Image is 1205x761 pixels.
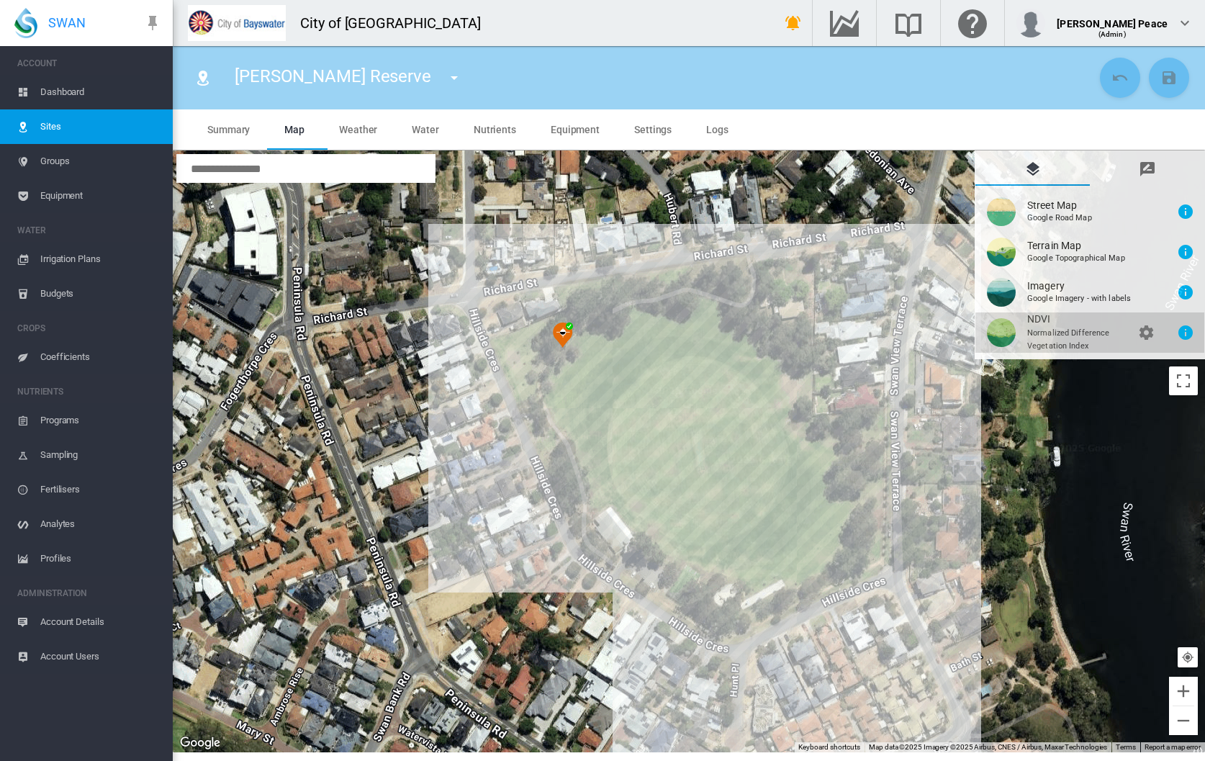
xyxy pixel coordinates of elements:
[17,219,161,242] span: WATER
[1111,69,1129,86] md-icon: icon-undo
[188,5,286,41] img: 2Q==
[975,151,1090,186] md-tab-item: Map Layer Control
[975,312,1204,353] button: NDVI Normalized Difference Vegetation Index Layer settings Layer information
[1057,11,1168,25] div: [PERSON_NAME] Peace
[1149,58,1189,98] button: Save Changes
[1171,238,1200,266] button: Layer information
[1100,58,1140,98] button: Cancel Changes
[955,14,990,32] md-icon: Click here for help
[1171,278,1200,307] button: Layer information
[207,124,250,135] span: Summary
[48,14,86,32] span: SWAN
[40,179,161,213] span: Equipment
[235,66,431,86] span: [PERSON_NAME] Reserve
[176,734,224,752] a: Open this area in Google Maps (opens a new window)
[779,9,808,37] button: icon-bell-ring
[40,472,161,507] span: Fertilisers
[1024,161,1042,178] md-icon: icon-layers
[17,582,161,605] span: ADMINISTRATION
[440,63,469,92] button: icon-menu-down
[40,541,161,576] span: Profiles
[869,743,1107,751] span: Map data ©2025 Imagery ©2025 Airbus, CNES / Airbus, Maxar Technologies
[189,63,217,92] button: Click to go to list of Sites
[300,13,494,33] div: City of [GEOGRAPHIC_DATA]
[1176,14,1193,32] md-icon: icon-chevron-down
[798,742,860,752] button: Keyboard shortcuts
[176,734,224,752] img: Google
[1098,30,1127,38] span: (Admin)
[827,14,862,32] md-icon: Go to the Data Hub
[40,639,161,674] span: Account Users
[1169,677,1198,706] button: Zoom in
[706,124,728,135] span: Logs
[1016,9,1045,37] img: profile.jpg
[975,192,1204,232] button: Street Map Google Road Map Layer information
[17,52,161,75] span: ACCOUNT
[975,232,1204,272] button: Terrain Map Google Topographical Map Layer information
[474,124,516,135] span: Nutrients
[284,124,304,135] span: Map
[1177,284,1194,301] md-icon: icon-information
[1139,161,1156,178] md-icon: icon-message-draw
[1145,743,1201,751] a: Report a map error
[40,340,161,374] span: Coefficients
[1177,324,1194,341] md-icon: icon-information
[1169,706,1198,735] button: Zoom out
[17,380,161,403] span: NUTRIENTS
[1137,324,1155,341] md-icon: icon-cog
[40,507,161,541] span: Analytes
[634,124,672,135] span: Settings
[40,242,161,276] span: Irrigation Plans
[339,124,377,135] span: Weather
[40,75,161,109] span: Dashboard
[1177,243,1194,261] md-icon: icon-information
[40,403,161,438] span: Programs
[14,8,37,38] img: SWAN-Landscape-Logo-Colour-drop.png
[785,14,802,32] md-icon: icon-bell-ring
[1132,318,1160,347] button: Layer settings
[891,14,926,32] md-icon: Search the knowledge base
[40,276,161,311] span: Budgets
[40,109,161,144] span: Sites
[1177,203,1194,220] md-icon: icon-information
[1171,197,1200,226] button: Layer information
[144,14,161,32] md-icon: icon-pin
[40,438,161,472] span: Sampling
[194,69,212,86] md-icon: icon-map-marker-radius
[412,124,439,135] span: Water
[975,186,1204,359] md-tab-content: Map Layer Control
[1178,647,1198,667] button: Your Location
[17,317,161,340] span: CROPS
[1090,151,1204,186] md-tab-item: Drawing Manager
[1171,318,1200,347] button: Layer information
[40,144,161,179] span: Groups
[446,69,463,86] md-icon: icon-menu-down
[975,272,1204,312] button: Imagery Google Imagery - with labels Layer information
[40,605,161,639] span: Account Details
[1160,69,1178,86] md-icon: icon-content-save
[551,124,600,135] span: Equipment
[1116,743,1136,751] a: Terms
[1169,366,1198,395] button: Toggle fullscreen view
